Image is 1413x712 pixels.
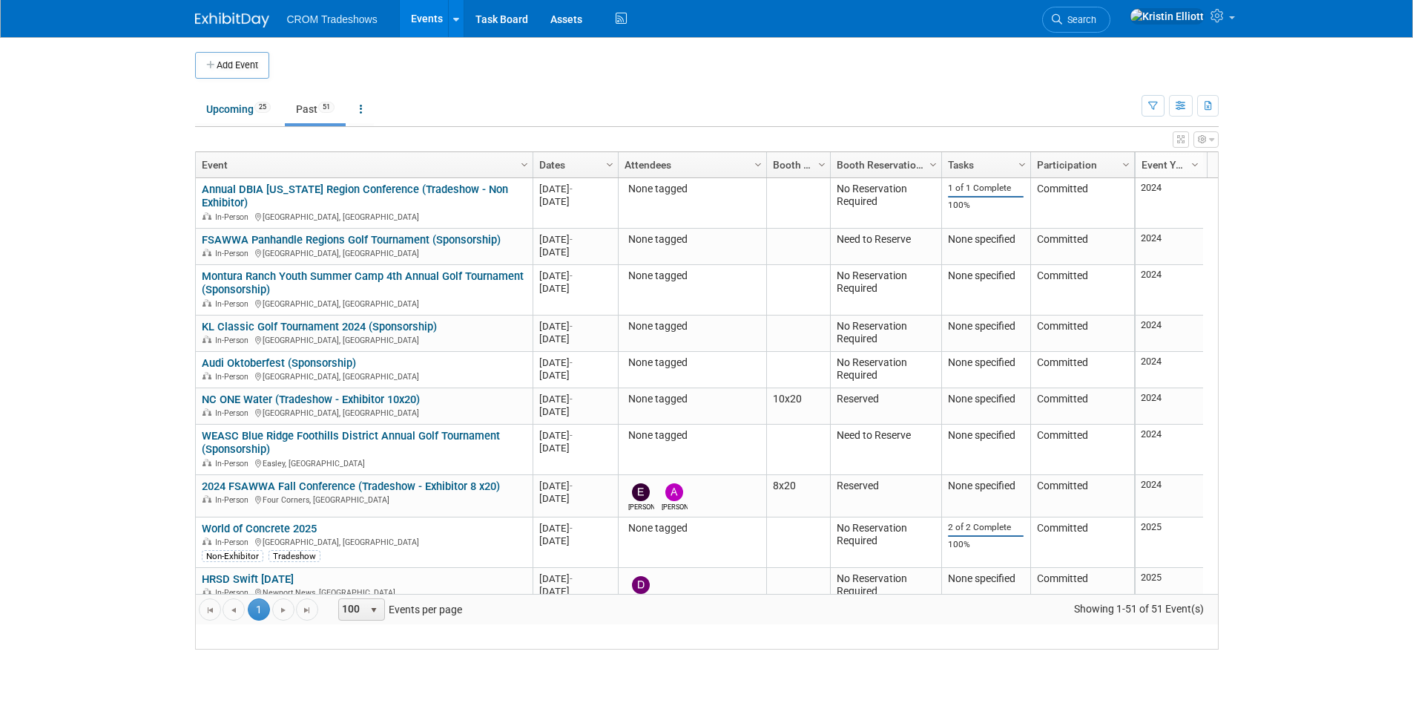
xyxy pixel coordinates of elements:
div: [DATE] [539,270,611,282]
a: Upcoming25 [195,95,282,123]
div: Easley, [GEOGRAPHIC_DATA] [202,457,526,469]
td: Committed [1030,229,1134,265]
a: Attendees [625,152,757,177]
div: [DATE] [539,393,611,405]
img: Alexander Ciasca [665,483,683,501]
td: 2024 [1136,229,1203,265]
td: No Reservation Required [830,178,941,229]
a: WEASC Blue Ridge Foothills District Annual Golf Tournament (Sponsorship) [202,429,500,457]
div: Emily Williams [628,501,654,512]
span: Go to the next page [277,604,289,616]
td: No Reservation Required [830,568,941,618]
span: Go to the previous page [228,604,240,616]
div: [DATE] [539,183,611,195]
div: None tagged [625,233,760,246]
a: Annual DBIA [US_STATE] Region Conference (Tradeshow - Non Exhibitor) [202,183,508,210]
td: Committed [1030,475,1134,517]
div: None specified [948,572,1024,586]
span: Column Settings [816,159,828,171]
div: None tagged [625,522,760,535]
div: 1 of 1 Complete [948,183,1024,194]
span: Column Settings [1120,159,1132,171]
span: Search [1062,14,1096,25]
span: Go to the first page [204,604,216,616]
div: None specified [948,393,1024,406]
span: Column Settings [1016,159,1028,171]
td: Committed [1030,388,1134,425]
div: None tagged [625,429,760,442]
span: In-Person [215,212,253,222]
span: - [570,573,573,584]
img: ExhibitDay [195,13,269,27]
span: - [570,234,573,245]
span: - [570,480,573,491]
td: Reserved [830,388,941,425]
div: [DATE] [539,429,611,442]
img: Emily Williams [632,483,650,501]
img: Kristin Elliott [1130,8,1205,25]
td: Committed [1030,316,1134,352]
td: 2024 [1136,178,1203,229]
td: Committed [1030,265,1134,316]
a: Go to the first page [199,598,221,621]
a: Event [202,152,523,177]
td: No Reservation Required [830,265,941,316]
div: [DATE] [539,572,611,585]
img: In-Person Event [202,538,211,545]
div: [GEOGRAPHIC_DATA], [GEOGRAPHIC_DATA] [202,246,526,259]
div: [DATE] [539,480,611,492]
div: None tagged [625,393,760,406]
span: 51 [318,102,335,113]
div: [DATE] [539,356,611,369]
td: Committed [1030,178,1134,229]
div: None specified [948,429,1024,442]
span: Go to the last page [301,604,313,616]
a: Column Settings [814,152,830,174]
img: Daniel Austria [632,576,650,594]
td: 2024 [1136,316,1203,352]
img: In-Person Event [202,299,211,307]
span: In-Person [215,495,253,505]
td: 2024 [1136,352,1203,388]
td: Committed [1030,568,1134,618]
div: [GEOGRAPHIC_DATA], [GEOGRAPHIC_DATA] [202,370,526,382]
td: 2024 [1136,388,1203,425]
span: In-Person [215,372,253,382]
span: - [570,523,573,534]
img: In-Person Event [202,336,211,343]
a: Tasks [948,152,1021,177]
div: None tagged [625,270,760,283]
td: 2024 [1136,265,1203,316]
span: - [570,183,573,195]
div: None specified [948,356,1024,370]
span: In-Person [215,538,253,547]
a: Participation [1037,152,1124,177]
span: In-Person [215,336,253,345]
img: In-Person Event [202,495,211,503]
div: [GEOGRAPHIC_DATA], [GEOGRAPHIC_DATA] [202,210,526,223]
div: [DATE] [539,333,611,345]
div: [DATE] [539,522,611,535]
div: [DATE] [539,405,611,418]
div: None specified [948,233,1024,246]
a: Column Settings [925,152,941,174]
span: In-Person [215,588,253,598]
div: Non-Exhibitor [202,550,263,562]
td: Need to Reserve [830,425,941,475]
a: Booth Reservation Status [837,152,932,177]
button: Add Event [195,52,269,79]
span: select [368,604,380,616]
div: 100% [948,200,1024,211]
td: 8x20 [766,475,830,517]
a: Column Settings [602,152,618,174]
td: 10x20 [766,388,830,425]
td: Committed [1030,425,1134,475]
img: In-Person Event [202,588,211,595]
span: Column Settings [927,159,939,171]
span: - [570,321,573,332]
td: 2024 [1136,425,1203,475]
a: Column Settings [1187,152,1203,174]
a: Go to the previous page [223,598,245,621]
a: Column Settings [1014,152,1030,174]
a: Go to the last page [296,598,318,621]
